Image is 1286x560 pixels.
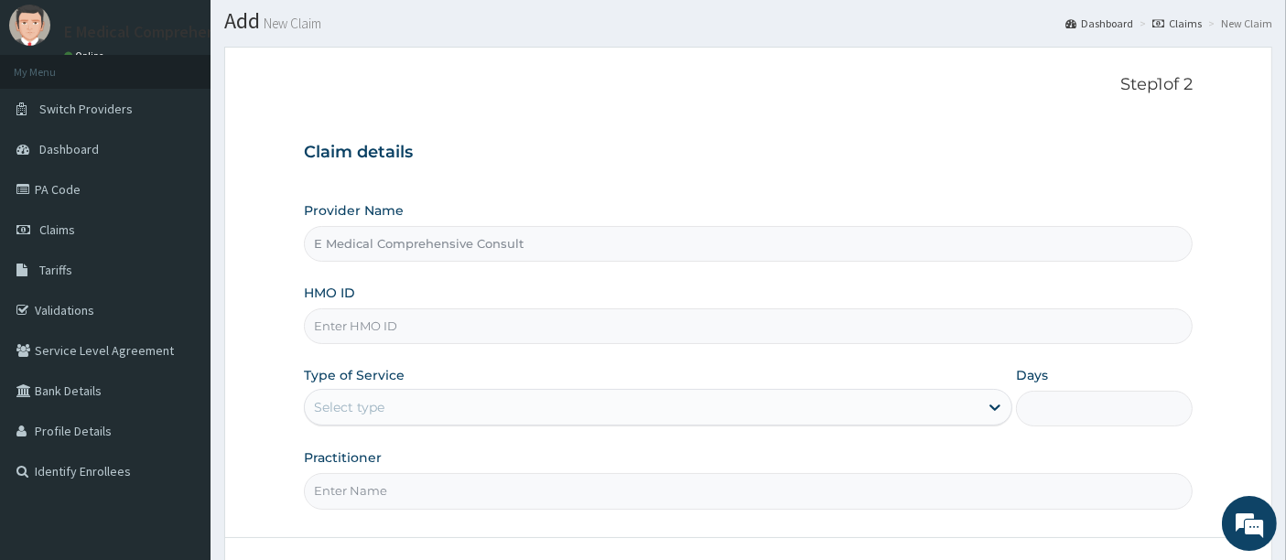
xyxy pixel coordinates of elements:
p: Step 1 of 2 [304,75,1194,95]
h3: Claim details [304,143,1194,163]
label: Practitioner [304,448,382,467]
div: Select type [314,398,384,416]
label: Days [1016,366,1048,384]
small: New Claim [260,16,321,30]
span: Claims [39,221,75,238]
input: Enter Name [304,473,1194,509]
label: HMO ID [304,284,355,302]
span: Dashboard [39,141,99,157]
span: Tariffs [39,262,72,278]
input: Enter HMO ID [304,308,1194,344]
h1: Add [224,9,1272,33]
label: Type of Service [304,366,405,384]
li: New Claim [1204,16,1272,31]
span: Switch Providers [39,101,133,117]
a: Claims [1152,16,1202,31]
a: Dashboard [1065,16,1133,31]
a: Online [64,49,108,62]
label: Provider Name [304,201,404,220]
p: E Medical Comprehensive Consult [64,24,303,40]
img: User Image [9,5,50,46]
